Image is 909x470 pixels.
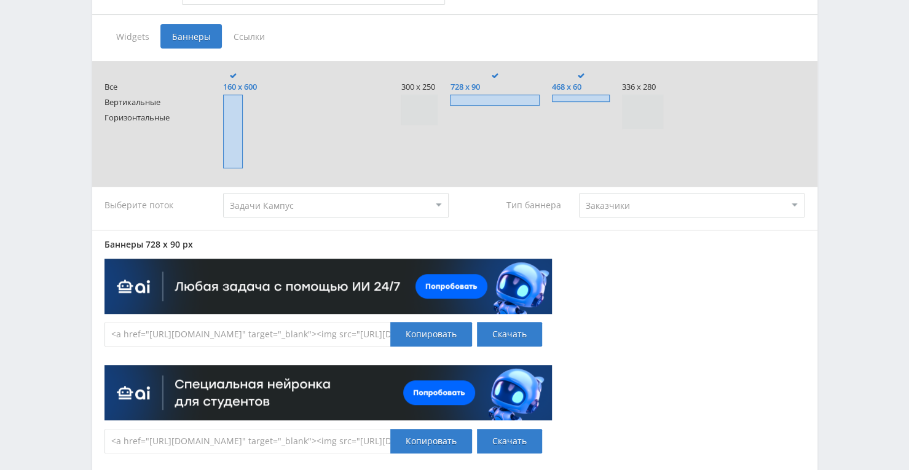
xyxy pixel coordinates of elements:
span: 336 x 280 [622,82,663,92]
div: Тип баннера [460,193,567,217]
div: Копировать [390,322,472,347]
span: 300 x 250 [401,82,438,92]
span: 160 x 600 [223,82,257,92]
span: Widgets [104,24,160,49]
a: Скачать [477,322,542,347]
span: Горизонтальные [104,113,199,122]
a: Скачать [477,429,542,453]
span: Все [104,82,199,92]
span: Вертикальные [104,98,199,107]
span: 468 x 60 [552,82,610,92]
span: Ссылки [222,24,277,49]
div: Баннеры 728 x 90 px [104,240,805,249]
div: Копировать [390,429,472,453]
span: 728 x 90 [450,82,540,92]
div: Выберите поток [104,193,211,217]
span: Баннеры [160,24,222,49]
